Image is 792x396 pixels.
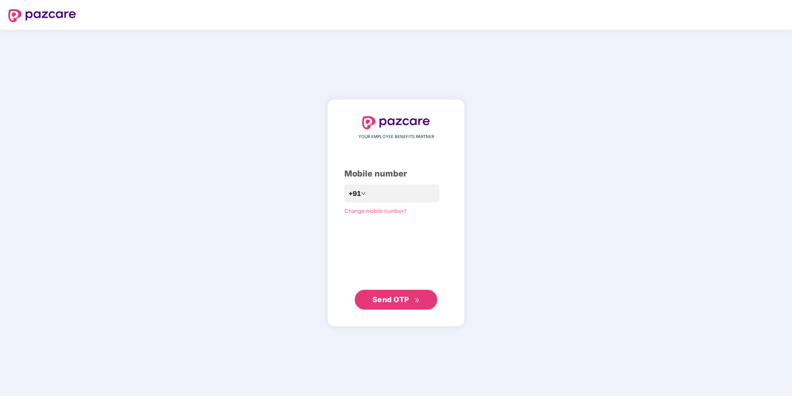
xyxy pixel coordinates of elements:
[355,290,437,310] button: Send OTPdouble-right
[344,208,407,214] a: Change mobile number?
[362,116,430,129] img: logo
[8,9,76,22] img: logo
[349,188,361,199] span: +91
[344,167,448,180] div: Mobile number
[361,191,366,196] span: down
[415,298,420,303] span: double-right
[358,134,434,140] span: YOUR EMPLOYEE BENEFITS PARTNER
[372,295,409,304] span: Send OTP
